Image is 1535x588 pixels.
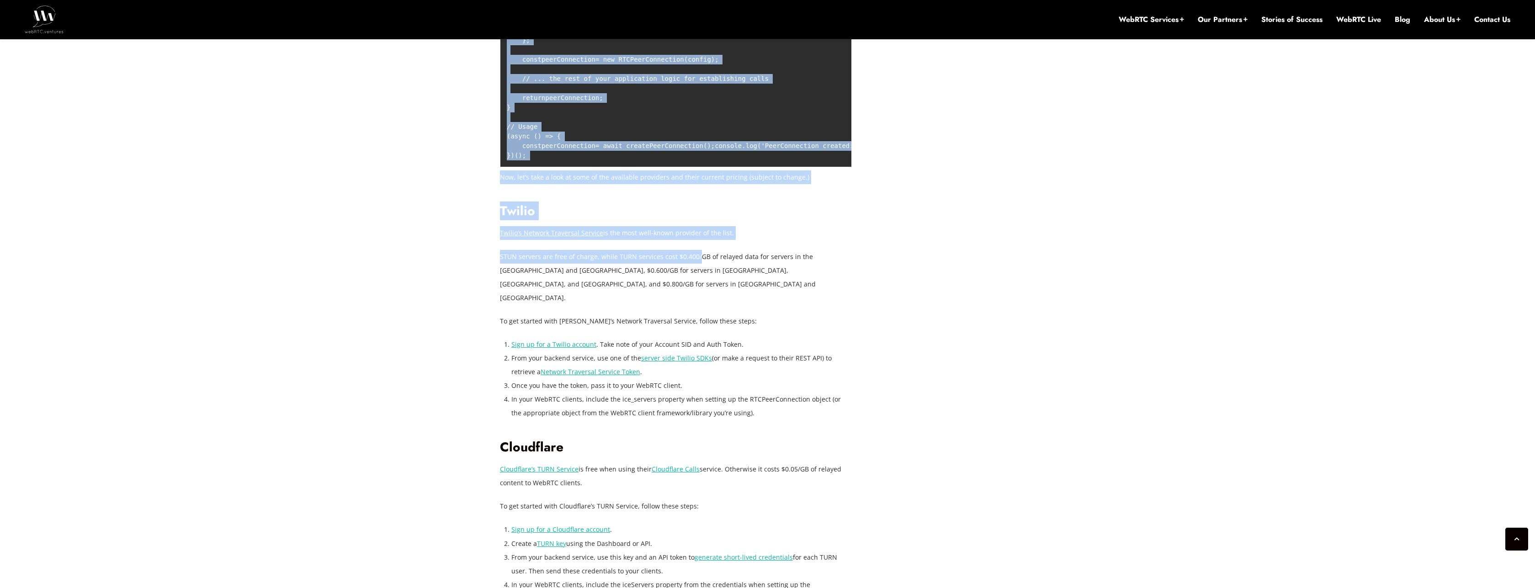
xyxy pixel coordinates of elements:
[711,142,715,149] span: ;
[757,142,761,149] span: (
[511,392,852,420] li: In your WebRTC clients, include the ice_servers property when setting up the RTCPeerConnection ob...
[1336,15,1381,25] a: WebRTC Live
[652,465,700,473] a: Cloudflare Calls
[684,56,688,63] span: (
[711,56,715,63] span: )
[626,142,703,149] span: createPeerConnection
[511,537,852,551] li: Create a using the Dashboard or API.
[1119,15,1184,25] a: WebRTC Services
[511,351,852,379] li: From your backend service, use one of the (or make a request to their REST API) to retrieve a .
[500,203,852,219] h2: Twilio
[522,37,526,44] span: }
[549,132,553,140] span: >
[507,132,510,140] span: (
[510,132,530,140] span: async
[507,104,510,111] span: }
[511,551,852,578] li: From your backend service, use this key and an API token to for each TURN user. Then send these c...
[500,499,852,513] p: To get started with Cloudflare’s TURN Service, follow these steps:
[500,228,603,237] a: Twilio’s Network Traversal Service
[641,354,712,362] a: server side Twilio SDKs
[515,152,518,159] span: (
[534,132,537,140] span: (
[522,75,769,82] span: // ... the rest of your application logic for establishing calls
[1474,15,1510,25] a: Contact Us
[500,314,852,328] p: To get started with [PERSON_NAME]’s Network Traversal Service, follow these steps:
[537,539,566,548] a: TURN key
[511,338,852,351] li: . Take note of your Account SID and Auth Token.
[715,56,718,63] span: ;
[510,152,514,159] span: )
[599,94,603,101] span: ;
[511,525,610,534] a: Sign up for a Cloudflare account
[595,56,599,63] span: =
[603,56,615,63] span: new
[603,142,622,149] span: await
[761,142,857,149] span: 'PeerConnection created:'
[500,170,852,184] p: Now, let’s take a look at some of the available providers and their current pricing (subject to c...
[500,462,852,490] p: is free when using their service. Otherwise it costs $0.05/GB of relayed content to WebRTC clients.
[518,152,522,159] span: )
[707,142,711,149] span: )
[500,226,852,240] p: is the most well-known provider of the list.
[511,379,852,392] li: Once you have the token, pass it to your WebRTC client.
[500,440,852,456] h2: Cloudflare
[1395,15,1410,25] a: Blog
[541,367,640,376] a: Network Traversal Service Token
[526,37,530,44] span: ;
[695,553,793,562] a: generate short-lived credentials
[545,132,549,140] span: =
[500,465,579,473] a: Cloudflare’s TURN Service
[746,142,757,149] span: log
[1261,15,1323,25] a: Stories of Success
[522,142,542,149] span: const
[619,56,684,63] span: RTCPeerConnection
[500,250,852,305] p: STUN servers are free of charge, while TURN services cost $0.400/GB of relayed data for servers i...
[557,132,561,140] span: {
[522,56,542,63] span: const
[1198,15,1248,25] a: Our Partners
[522,94,546,101] span: return
[511,523,852,536] li: .
[522,152,526,159] span: ;
[595,142,599,149] span: =
[511,340,596,349] a: Sign up for a Twilio account
[507,123,537,130] span: // Usage
[537,132,541,140] span: )
[25,5,64,33] img: WebRTC.ventures
[507,152,510,159] span: }
[703,142,707,149] span: (
[1424,15,1461,25] a: About Us
[742,142,745,149] span: .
